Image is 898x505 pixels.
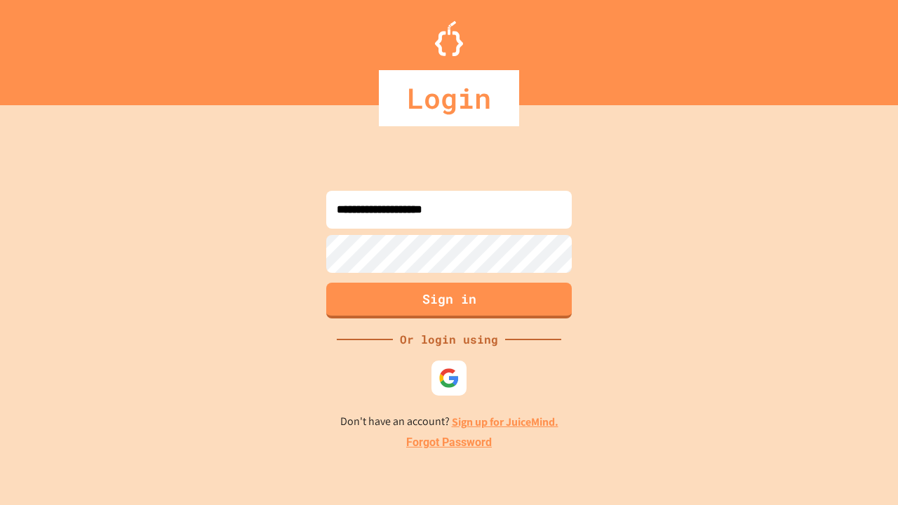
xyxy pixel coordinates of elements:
button: Sign in [326,283,572,318]
p: Don't have an account? [340,413,558,431]
div: Or login using [393,331,505,348]
img: google-icon.svg [438,368,460,389]
img: Logo.svg [435,21,463,56]
a: Forgot Password [406,434,492,451]
div: Login [379,70,519,126]
a: Sign up for JuiceMind. [452,415,558,429]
